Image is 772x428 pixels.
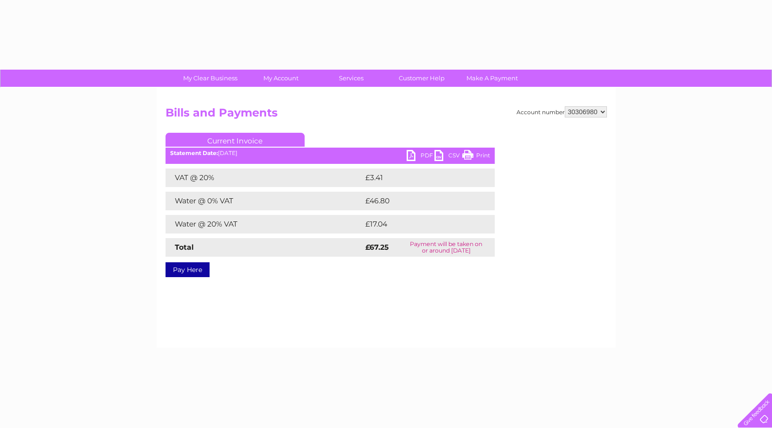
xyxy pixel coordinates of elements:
td: VAT @ 20% [166,169,363,187]
a: Make A Payment [454,70,530,87]
a: Current Invoice [166,133,305,147]
td: Water @ 20% VAT [166,215,363,233]
td: £3.41 [363,169,472,187]
strong: £67.25 [365,243,389,252]
strong: Total [175,243,194,252]
a: PDF [407,150,434,163]
td: £46.80 [363,192,477,210]
td: Water @ 0% VAT [166,192,363,210]
b: Statement Date: [170,149,218,156]
div: [DATE] [166,150,495,156]
h2: Bills and Payments [166,106,607,124]
a: CSV [434,150,462,163]
td: Payment will be taken on or around [DATE] [398,238,495,257]
div: Account number [517,106,607,117]
a: Pay Here [166,262,210,277]
a: My Account [242,70,319,87]
a: My Clear Business [172,70,249,87]
a: Services [313,70,389,87]
a: Print [462,150,490,163]
td: £17.04 [363,215,475,233]
a: Customer Help [383,70,460,87]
